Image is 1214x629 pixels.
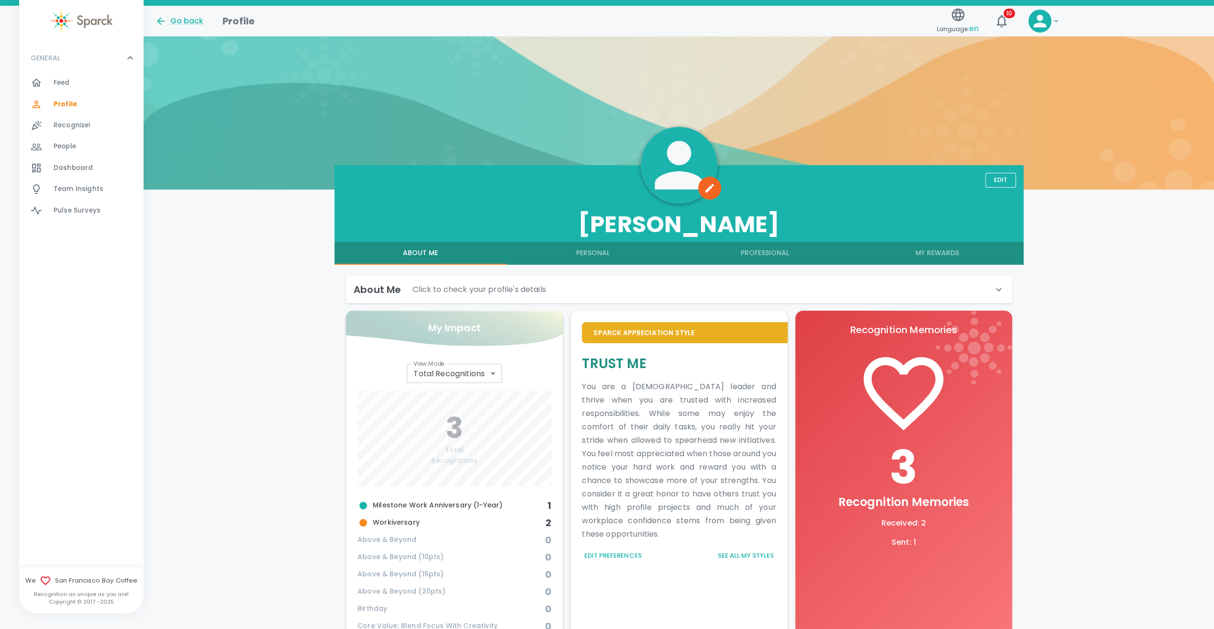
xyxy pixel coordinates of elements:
[19,200,144,221] a: Pulse Surveys
[507,242,679,265] button: Personal
[334,242,1024,265] div: full width tabs
[31,53,60,63] p: GENERAL
[582,355,776,372] h5: Trust Me
[582,380,776,541] p: You are a [DEMOGRAPHIC_DATA] leader and thrive when you are trusted with increased responsibiliti...
[19,10,144,32] a: Sparck logo
[806,517,1000,529] p: Received : 2
[54,184,103,194] span: Team Insights
[806,441,1000,494] h1: 3
[357,517,546,528] span: Workiversary
[357,569,545,580] span: Above & Beyond (15pts)
[715,549,776,563] button: See all my styles
[679,242,851,265] button: Professional
[19,115,144,136] a: Recognize!
[990,10,1013,33] button: 10
[806,322,1000,337] p: Recognition Memories
[357,552,545,562] span: Above & Beyond (10pts)
[545,584,551,599] h6: 0
[851,242,1024,265] button: My Rewards
[19,136,144,157] a: People
[545,532,551,548] h6: 0
[334,242,507,265] button: About Me
[413,359,445,368] label: View Mode
[547,498,551,513] h6: 1
[357,586,545,597] span: Above & Beyond (20pts)
[19,179,144,200] a: Team Insights
[545,550,551,565] h6: 0
[334,211,1024,238] h3: [PERSON_NAME]
[54,206,100,215] span: Pulse Surveys
[54,121,91,130] span: Recognize!
[969,23,979,34] span: en
[412,284,546,295] p: Click to check your profile's details
[19,72,144,225] div: GENERAL
[357,604,545,614] span: Birthday
[838,494,969,510] span: Recognition Memories
[428,320,480,336] p: My Impact
[357,535,545,545] span: Above & Beyond
[19,72,144,93] a: Feed
[54,100,77,109] span: Profile
[985,173,1016,188] button: Edit
[593,328,776,337] p: Sparck Appreciation Style
[54,78,70,88] span: Feed
[19,94,144,115] a: Profile
[155,15,203,27] button: Go back
[19,598,144,606] p: Copyright © 2017 - 2025
[545,567,551,582] h6: 0
[19,44,144,72] div: GENERAL
[354,282,401,297] h6: About Me
[19,590,144,598] p: Recognition as unique as you are!
[582,549,644,563] button: Edit Preferences
[19,575,144,586] span: We San Francisco Bay Coffee
[546,515,551,530] h6: 2
[545,601,551,617] h6: 0
[50,10,112,32] img: Sparck logo
[346,276,1012,303] div: About MeClick to check your profile's details
[937,22,979,35] span: Language:
[407,364,502,383] div: Total Recognitions
[1003,9,1015,18] span: 10
[54,163,93,173] span: Dashboard
[933,4,982,38] button: Language:en
[806,537,1000,548] p: Sent : 1
[935,311,1012,384] img: logo
[54,142,76,151] span: People
[223,13,255,29] h1: Profile
[357,500,547,511] span: Milestone Work Anniversary (1-Year)
[19,157,144,179] a: Dashboard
